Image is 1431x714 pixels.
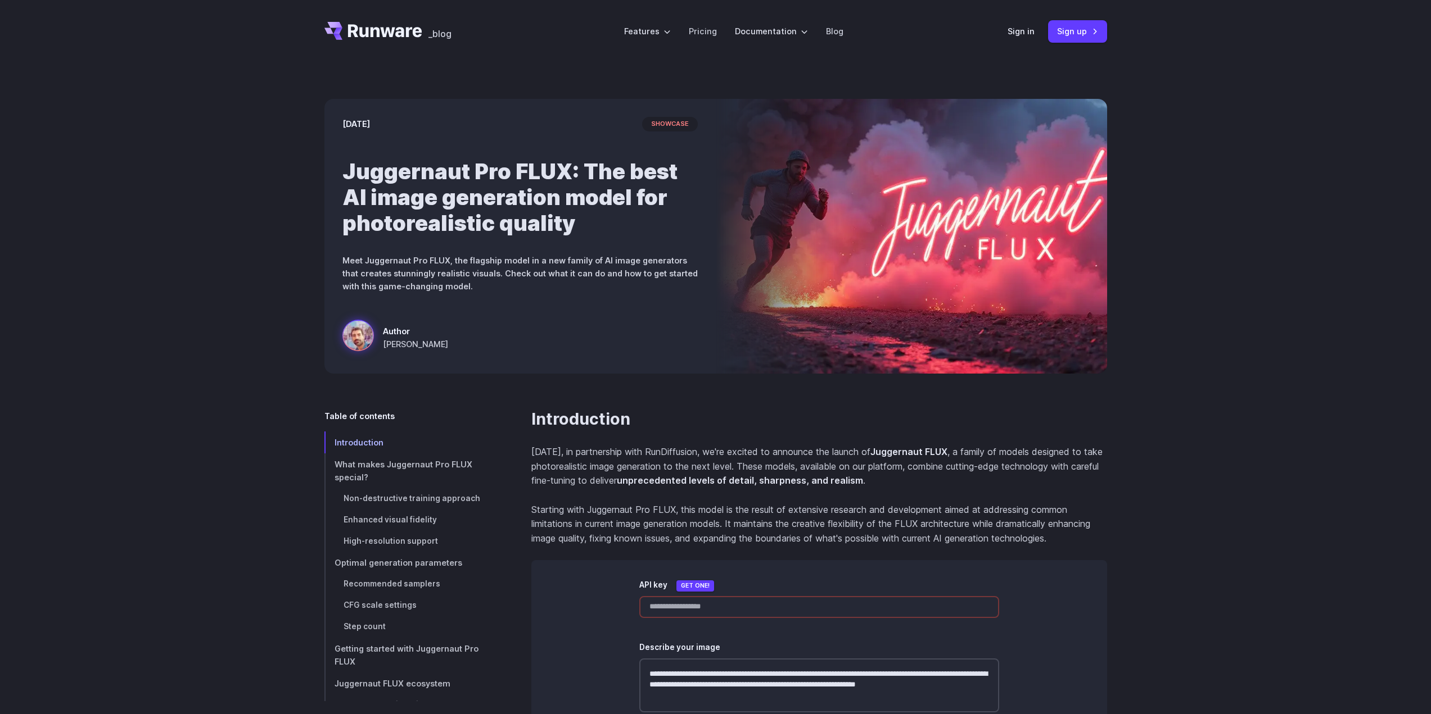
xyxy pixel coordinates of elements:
span: What makes Juggernaut Pro FLUX special? [335,460,472,482]
a: Introduction [531,410,630,429]
a: Enhanced visual fidelity [324,510,495,531]
span: Table of contents [324,410,395,422]
p: Starting with Juggernaut Pro FLUX, this model is the result of extensive research and development... [531,503,1107,546]
a: Recommended samplers [324,574,495,595]
img: creative ad image of powerful runner leaving a trail of pink smoke and sparks, speed, lights floa... [716,99,1107,374]
p: Meet Juggernaut Pro FLUX, the flagship model in a new family of AI image generators that creates ... [342,254,698,293]
label: Features [624,25,671,38]
span: Juggernaut FLUX ecosystem [335,679,450,688]
a: High-resolution support [324,531,495,552]
a: Optimal generation parameters [324,552,495,574]
strong: Juggernaut FLUX [870,446,947,457]
a: Sign up [1048,20,1107,42]
a: CFG scale settings [324,595,495,616]
a: creative ad image of powerful runner leaving a trail of pink smoke and sparks, speed, lights floa... [342,320,448,356]
span: Step count [344,622,386,631]
label: Documentation [735,25,808,38]
a: Introduction [324,431,495,453]
span: Non-destructive training approach [344,494,480,503]
span: [PERSON_NAME] [383,338,448,351]
label: API key [639,579,667,592]
span: _blog [428,29,452,38]
a: _blog [428,22,452,40]
time: [DATE] [342,117,370,130]
a: Go to / [324,22,422,40]
span: showcase [642,117,698,131]
a: Step count [324,616,495,638]
span: High-resolution support [344,536,438,545]
span: Getting started with Juggernaut Pro FLUX [335,644,478,666]
strong: unprecedented levels of detail, sharpness, and realism [617,475,863,486]
a: Pricing [689,25,717,38]
a: Non-destructive training approach [324,488,495,510]
a: Juggernaut FLUX ecosystem [324,672,495,694]
a: Getting started with Juggernaut Pro FLUX [324,638,495,672]
span: Author [383,325,448,338]
span: Optimal generation parameters [335,558,462,567]
span: Recommended samplers [344,579,440,588]
a: Get one! [676,580,714,592]
a: Blog [826,25,843,38]
a: What makes Juggernaut Pro FLUX special? [324,453,495,488]
label: Describe your image [639,642,720,654]
h1: Juggernaut Pro FLUX: The best AI image generation model for photorealistic quality [342,158,698,236]
span: Juggernaut Lightning FLUX [344,700,450,709]
span: Enhanced visual fidelity [344,515,437,524]
span: CFG scale settings [344,601,417,610]
p: [DATE], in partnership with RunDiffusion, we're excited to announce the launch of , a family of m... [531,445,1107,488]
a: Sign in [1008,25,1035,38]
span: Introduction [335,438,383,447]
